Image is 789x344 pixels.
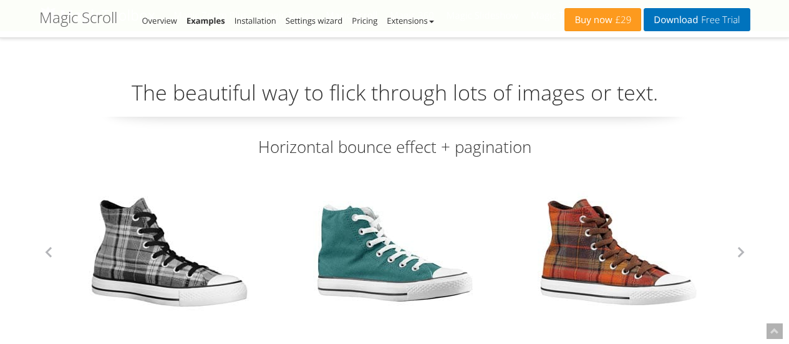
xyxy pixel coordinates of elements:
span: Free Trial [698,15,740,25]
a: Pricing [352,15,377,26]
a: Examples [186,15,225,26]
span: £29 [612,15,632,25]
a: Extensions [387,15,433,26]
a: Overview [142,15,177,26]
a: Installation [235,15,276,26]
p: The beautiful way to flick through lots of images or text. [39,78,750,117]
h2: Horizontal bounce effect + pagination [39,135,750,158]
a: DownloadFree Trial [644,8,750,31]
a: Settings wizard [286,15,343,26]
a: Buy now£29 [564,8,641,31]
h1: Magic Scroll [39,9,117,26]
